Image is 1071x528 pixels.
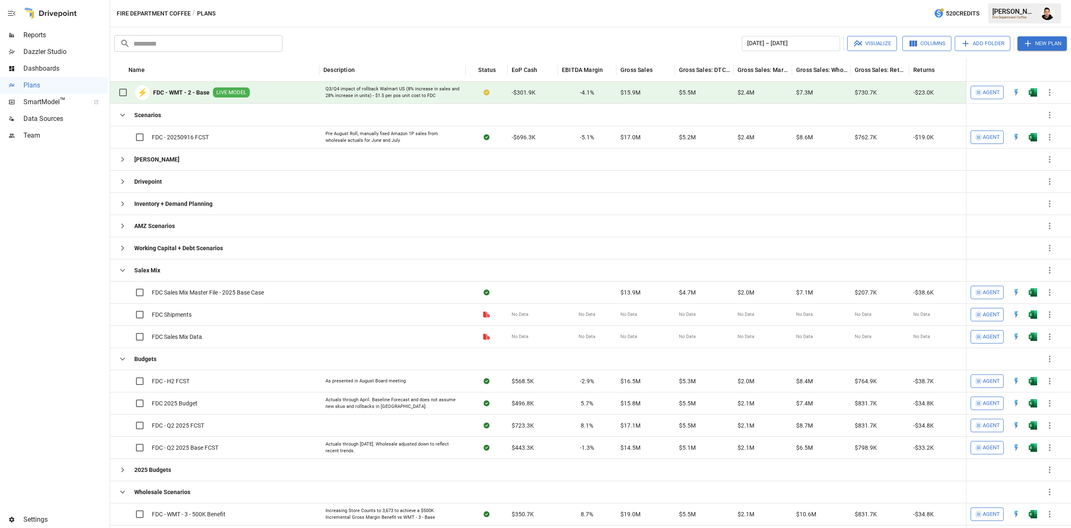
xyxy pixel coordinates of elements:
div: Q3/Q4 impact of rollback Walmart US (8% increase in sales and 28% increase in units) - $1.5 per p... [325,86,459,99]
span: No Data [620,311,637,318]
b: Inventory + Demand Planning [134,200,213,208]
span: No Data [679,333,696,340]
div: Open in Excel [1029,510,1037,518]
div: Open in Quick Edit [1012,377,1020,385]
div: Open in Quick Edit [1012,88,1020,97]
div: Open in Quick Edit [1012,510,1020,518]
span: $207.7K [855,288,877,297]
img: Francisco Sanchez [1041,7,1054,20]
span: FDC - H2 FCST [152,377,190,385]
b: [PERSON_NAME] [134,155,179,164]
div: As presented in August Board meeting [325,378,406,384]
div: Open in Quick Edit [1012,421,1020,430]
span: Agent [983,332,1000,342]
b: Scenarios [134,111,161,119]
b: Budgets [134,355,156,363]
span: $14.5M [620,443,641,452]
div: Sync complete [484,421,489,430]
div: Open in Quick Edit [1012,333,1020,341]
span: FDC Sales Mix Data [152,333,202,341]
span: -$301.9K [512,88,535,97]
span: No Data [855,333,871,340]
span: FDC Shipments [152,310,192,319]
span: FDC - WMT - 3 - 500K Benefit [152,510,225,518]
div: Returns [913,67,935,73]
span: LIVE MODEL [213,89,250,97]
span: Agent [983,288,1000,297]
div: Open in Excel [1029,399,1037,408]
span: No Data [579,311,595,318]
div: Status [478,67,496,73]
span: $2.1M [738,399,754,408]
span: FDC - 20250916 FCST [152,133,209,141]
span: Dashboards [23,64,108,74]
div: Sync complete [484,510,489,518]
span: Plans [23,80,108,90]
span: ™ [60,96,66,106]
span: $2.0M [738,288,754,297]
button: Agent [971,419,1004,432]
button: Columns [902,36,951,51]
div: Sync complete [484,133,489,141]
span: Agent [983,133,1000,142]
span: $17.1M [620,421,641,430]
span: FDC 2025 Budget [152,399,197,408]
button: Agent [971,308,1004,321]
div: Sync complete [484,377,489,385]
span: FDC - Q2 2025 Base FCST [152,443,218,452]
span: $2.4M [738,133,754,141]
div: Your plan has changes in Excel that are not reflected in the Drivepoint Data Warehouse, select "S... [484,88,489,97]
span: FDC - Q2 2025 FCST [152,421,204,430]
span: No Data [738,333,754,340]
img: excel-icon.76473adf.svg [1029,88,1037,97]
span: $5.5M [679,421,696,430]
b: Working Capital + Debt Scenarios [134,244,223,252]
button: Agent [971,441,1004,454]
img: quick-edit-flash.b8aec18c.svg [1012,310,1020,319]
button: New Plan [1017,36,1067,51]
span: $762.7K [855,133,877,141]
span: $16.5M [620,377,641,385]
img: excel-icon.76473adf.svg [1029,421,1037,430]
img: quick-edit-flash.b8aec18c.svg [1012,510,1020,518]
img: quick-edit-flash.b8aec18c.svg [1012,421,1020,430]
span: $2.1M [738,443,754,452]
span: $496.8K [512,399,534,408]
div: Gross Sales: Retail [855,67,906,73]
span: No Data [796,333,813,340]
div: / [192,8,195,19]
span: 520 Credits [946,8,979,19]
span: $443.3K [512,443,534,452]
div: EoP Cash [512,67,537,73]
span: -2.9% [580,377,594,385]
span: $6.5M [796,443,813,452]
span: Agent [983,399,1000,408]
span: $8.4M [796,377,813,385]
span: $5.5M [679,510,696,518]
span: Data Sources [23,114,108,124]
span: $7.3M [796,88,813,97]
span: -$19.0K [913,133,934,141]
div: Description [323,67,355,73]
img: quick-edit-flash.b8aec18c.svg [1012,88,1020,97]
span: -$23.0K [913,88,934,97]
span: -$34.8K [913,510,934,518]
span: -$696.3K [512,133,535,141]
span: Dazzler Studio [23,47,108,57]
div: Actuals through [DATE]. Wholesale adjusted down to reflect recent trends. [325,441,459,454]
span: No Data [679,311,696,318]
img: quick-edit-flash.b8aec18c.svg [1012,133,1020,141]
img: excel-icon.76473adf.svg [1029,443,1037,452]
span: No Data [512,311,528,318]
button: Francisco Sanchez [1036,2,1059,25]
div: File is not a valid Drivepoint model [483,310,490,319]
span: $350.7K [512,510,534,518]
b: 2025 Budgets [134,466,171,474]
span: $2.1M [738,510,754,518]
div: Open in Excel [1029,421,1037,430]
span: $13.9M [620,288,641,297]
span: FDC Sales Mix Master File - 2025 Base Case [152,288,264,297]
img: excel-icon.76473adf.svg [1029,288,1037,297]
b: Salex Mix [134,266,160,274]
